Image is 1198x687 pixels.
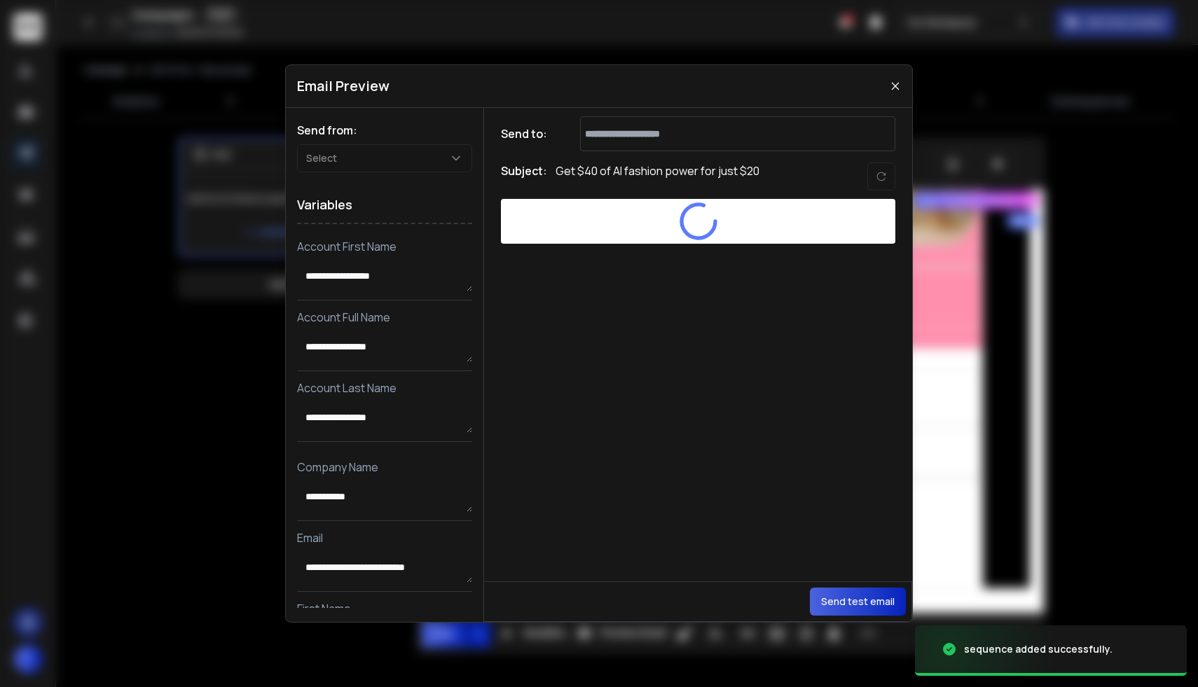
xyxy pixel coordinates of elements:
[297,529,472,546] p: Email
[556,162,759,190] p: Get $40 of AI fashion power for just $20
[297,238,472,255] p: Account First Name
[501,162,547,190] h1: Subject:
[297,380,472,396] p: Account Last Name
[297,186,472,224] h1: Variables
[297,76,390,96] h1: Email Preview
[297,459,472,476] p: Company Name
[810,588,906,616] button: Send test email
[964,642,1113,656] div: sequence added successfully.
[297,600,472,617] p: First Name
[297,309,472,326] p: Account Full Name
[501,125,557,142] h1: Send to:
[297,122,472,139] h1: Send from:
